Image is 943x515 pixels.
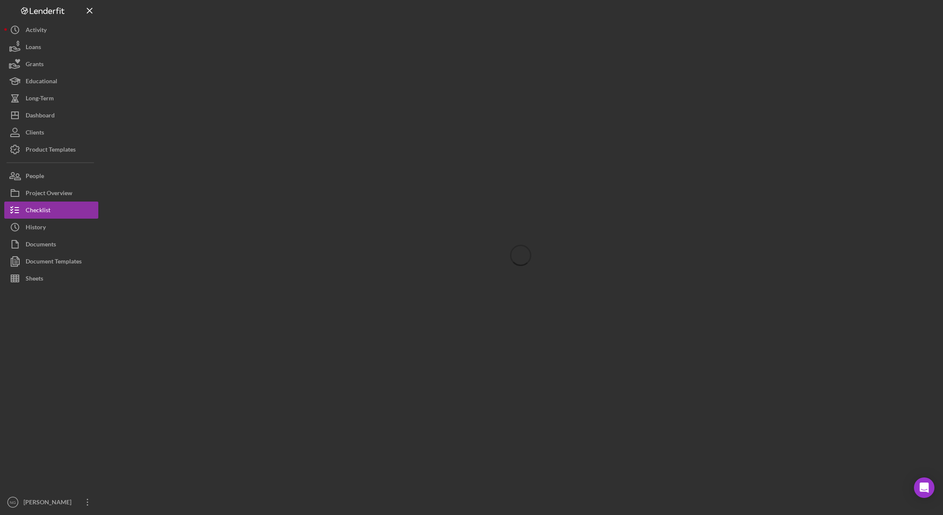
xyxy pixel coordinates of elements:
[4,21,98,38] button: Activity
[4,494,98,511] button: NG[PERSON_NAME]
[26,73,57,92] div: Educational
[26,219,46,238] div: History
[4,236,98,253] button: Documents
[4,90,98,107] button: Long-Term
[26,124,44,143] div: Clients
[4,124,98,141] button: Clients
[26,202,50,221] div: Checklist
[26,141,76,160] div: Product Templates
[26,270,43,289] div: Sheets
[4,167,98,184] button: People
[4,270,98,287] button: Sheets
[4,38,98,56] button: Loans
[4,219,98,236] button: History
[26,90,54,109] div: Long-Term
[26,107,55,126] div: Dashboard
[26,167,44,187] div: People
[914,477,934,498] div: Open Intercom Messenger
[26,21,47,41] div: Activity
[4,184,98,202] button: Project Overview
[4,202,98,219] button: Checklist
[10,500,16,505] text: NG
[26,236,56,255] div: Documents
[4,73,98,90] button: Educational
[26,38,41,58] div: Loans
[4,141,98,158] button: Product Templates
[26,184,72,204] div: Project Overview
[4,107,98,124] button: Dashboard
[26,56,44,75] div: Grants
[26,253,82,272] div: Document Templates
[4,253,98,270] button: Document Templates
[4,56,98,73] button: Grants
[21,494,77,513] div: [PERSON_NAME]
